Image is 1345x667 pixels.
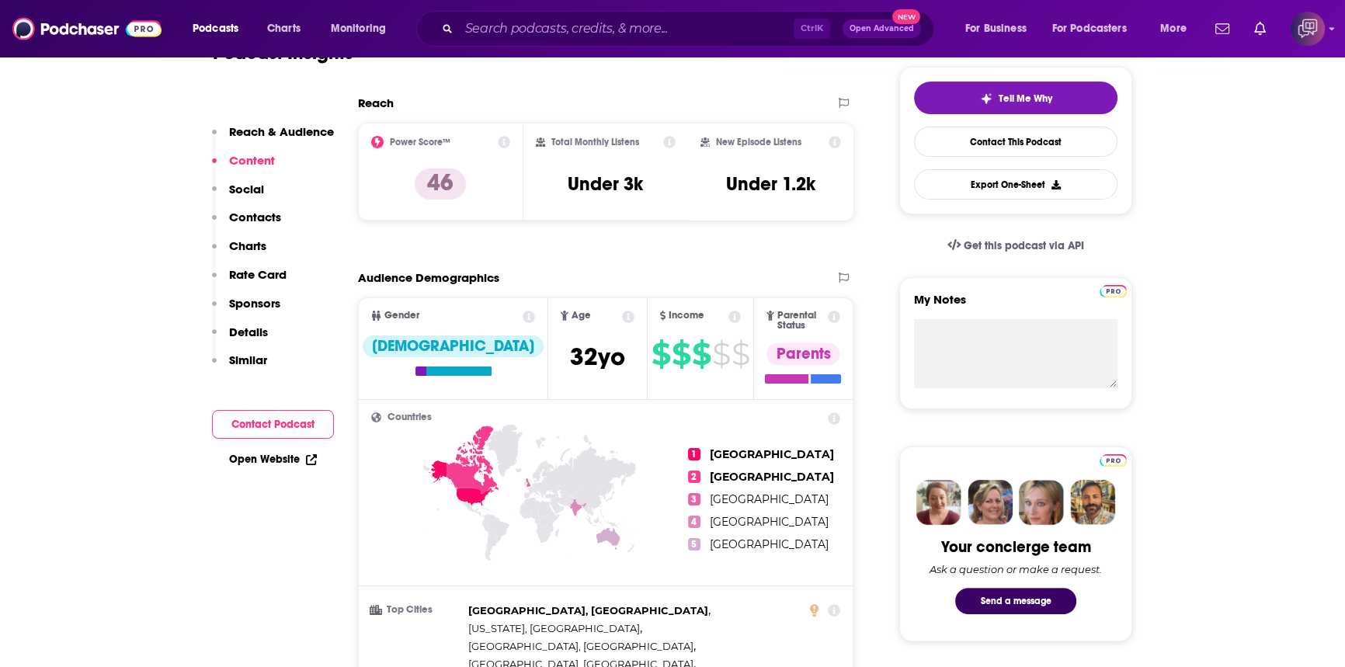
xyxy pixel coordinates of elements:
span: Gender [384,311,419,321]
p: Sponsors [229,296,280,311]
span: $ [652,342,670,367]
span: , [468,602,711,620]
span: Open Advanced [850,25,914,33]
h2: Audience Demographics [358,270,499,285]
span: Ctrl K [794,19,830,39]
img: Barbara Profile [968,480,1013,525]
span: Charts [267,18,301,40]
button: Export One-Sheet [914,169,1117,200]
span: $ [672,342,690,367]
span: [GEOGRAPHIC_DATA] [710,470,834,484]
span: More [1160,18,1187,40]
p: Content [229,153,275,168]
h2: Total Monthly Listens [551,137,639,148]
button: Reach & Audience [212,124,334,153]
div: [DEMOGRAPHIC_DATA] [363,335,544,357]
button: Contacts [212,210,281,238]
div: Ask a question or make a request. [930,563,1102,575]
span: Age [572,311,591,321]
label: My Notes [914,292,1117,319]
span: New [892,9,920,24]
button: Send a message [955,588,1076,614]
h3: Under 3k [568,172,643,196]
p: Contacts [229,210,281,224]
span: [GEOGRAPHIC_DATA], [GEOGRAPHIC_DATA] [468,640,693,652]
button: Charts [212,238,266,267]
button: open menu [182,16,259,41]
span: Tell Me Why [999,92,1052,105]
p: 46 [415,168,466,200]
span: [GEOGRAPHIC_DATA], [GEOGRAPHIC_DATA] [468,604,708,617]
a: Pro website [1100,283,1127,297]
img: User Profile [1291,12,1325,46]
button: Content [212,153,275,182]
button: Social [212,182,264,210]
a: Open Website [229,453,317,466]
button: Open AdvancedNew [843,19,921,38]
span: Parental Status [777,311,825,331]
span: , [468,620,642,637]
button: open menu [1042,16,1149,41]
h3: Under 1.2k [726,172,815,196]
span: For Business [965,18,1027,40]
a: Charts [257,16,310,41]
img: Jules Profile [1019,480,1064,525]
span: Logged in as corioliscompany [1291,12,1325,46]
img: Jon Profile [1070,480,1115,525]
img: Podchaser - Follow, Share and Rate Podcasts [12,14,162,43]
button: Sponsors [212,296,280,325]
p: Social [229,182,264,196]
span: 1 [688,448,700,460]
span: Countries [388,412,432,422]
span: [GEOGRAPHIC_DATA] [710,515,829,529]
button: Show profile menu [1291,12,1325,46]
span: 4 [688,516,700,528]
h2: Reach [358,96,394,110]
div: Parents [766,343,839,365]
img: tell me why sparkle [980,92,992,105]
span: Get this podcast via API [964,239,1084,252]
div: Your concierge team [941,537,1091,557]
span: [US_STATE], [GEOGRAPHIC_DATA] [468,622,640,634]
span: Podcasts [193,18,238,40]
button: open menu [320,16,406,41]
img: Podchaser Pro [1100,285,1127,297]
span: 32 yo [570,342,625,372]
button: tell me why sparkleTell Me Why [914,82,1117,114]
img: Sydney Profile [916,480,961,525]
button: open menu [954,16,1046,41]
p: Reach & Audience [229,124,334,139]
button: Contact Podcast [212,410,334,439]
span: [GEOGRAPHIC_DATA] [710,447,834,461]
span: Income [669,311,704,321]
a: Get this podcast via API [935,227,1097,265]
a: Pro website [1100,452,1127,467]
span: Monitoring [331,18,386,40]
img: Podchaser Pro [1100,454,1127,467]
span: 3 [688,493,700,505]
span: $ [732,342,749,367]
h2: New Episode Listens [716,137,801,148]
span: 2 [688,471,700,483]
button: Details [212,325,268,353]
h2: Power Score™ [390,137,450,148]
div: Search podcasts, credits, & more... [431,11,949,47]
p: Rate Card [229,267,287,282]
span: , [468,637,696,655]
button: open menu [1149,16,1206,41]
a: Show notifications dropdown [1209,16,1236,42]
button: Similar [212,353,267,381]
span: $ [712,342,730,367]
p: Details [229,325,268,339]
button: Rate Card [212,267,287,296]
span: 5 [688,538,700,551]
p: Charts [229,238,266,253]
h3: Top Cities [371,605,462,615]
span: For Podcasters [1052,18,1127,40]
span: [GEOGRAPHIC_DATA] [710,537,829,551]
input: Search podcasts, credits, & more... [459,16,794,41]
span: [GEOGRAPHIC_DATA] [710,492,829,506]
a: Contact This Podcast [914,127,1117,157]
a: Show notifications dropdown [1248,16,1272,42]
